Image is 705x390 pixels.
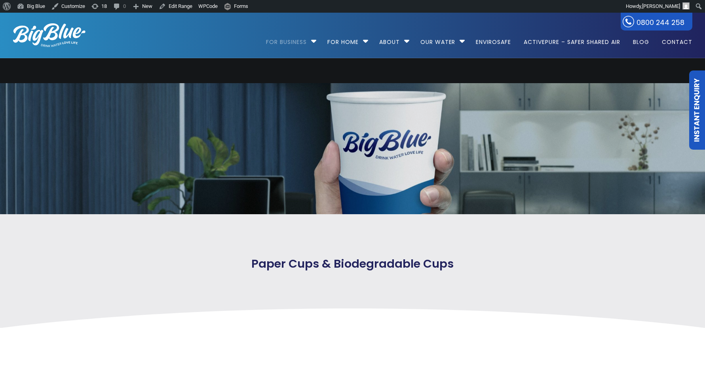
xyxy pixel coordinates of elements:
[374,13,405,64] a: About
[689,70,705,150] a: Instant Enquiry
[627,13,655,64] a: Blog
[470,13,517,64] a: EnviroSafe
[266,13,312,64] a: For Business
[621,13,692,30] a: 0800 244 258
[642,3,680,9] span: [PERSON_NAME]
[518,13,625,64] a: ActivePure – Safer Shared Air
[13,23,86,47] img: logo
[415,13,461,64] a: Our Water
[656,13,692,64] a: Contact
[322,13,364,64] a: For Home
